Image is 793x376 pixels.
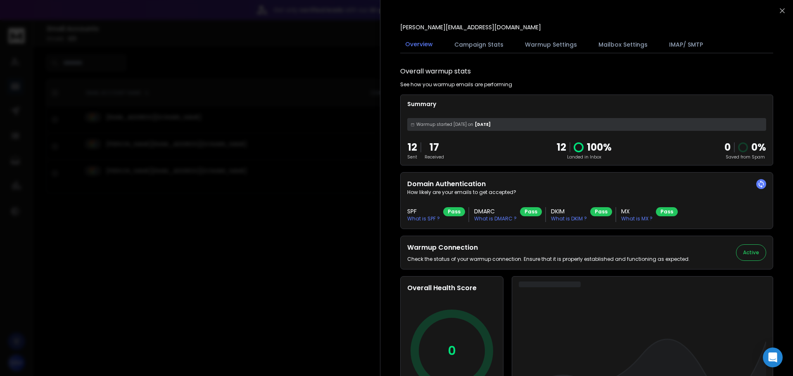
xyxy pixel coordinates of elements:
[656,207,678,216] div: Pass
[557,141,566,154] p: 12
[443,207,465,216] div: Pass
[724,154,766,160] p: Saved from Spam
[751,141,766,154] p: 0 %
[621,207,653,215] h3: MX
[449,35,508,54] button: Campaign Stats
[400,66,471,76] h1: Overall warmup stats
[551,207,587,215] h3: DKIM
[407,215,440,222] p: What is SPF ?
[594,35,653,54] button: Mailbox Settings
[736,244,766,261] button: Active
[407,118,766,131] div: [DATE]
[407,283,496,293] h2: Overall Health Score
[407,256,690,262] p: Check the status of your warmup connection. Ensure that it is properly established and functionin...
[551,215,587,222] p: What is DKIM ?
[724,140,731,154] strong: 0
[621,215,653,222] p: What is MX ?
[400,81,512,88] p: See how you warmup emails are performing
[590,207,612,216] div: Pass
[474,207,517,215] h3: DMARC
[407,179,766,189] h2: Domain Authentication
[425,141,444,154] p: 17
[407,189,766,196] p: How likely are your emails to get accepted?
[416,121,473,128] span: Warmup started [DATE] on
[664,35,708,54] button: IMAP/ SMTP
[407,154,417,160] p: Sent
[407,141,417,154] p: 12
[520,35,582,54] button: Warmup Settings
[520,207,542,216] div: Pass
[407,207,440,215] h3: SPF
[474,215,517,222] p: What is DMARC ?
[407,100,766,108] p: Summary
[407,243,690,253] h2: Warmup Connection
[763,348,783,367] div: Open Intercom Messenger
[400,35,438,54] button: Overview
[425,154,444,160] p: Received
[448,343,456,358] p: 0
[557,154,612,160] p: Landed in Inbox
[400,23,541,31] p: [PERSON_NAME][EMAIL_ADDRESS][DOMAIN_NAME]
[587,141,612,154] p: 100 %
